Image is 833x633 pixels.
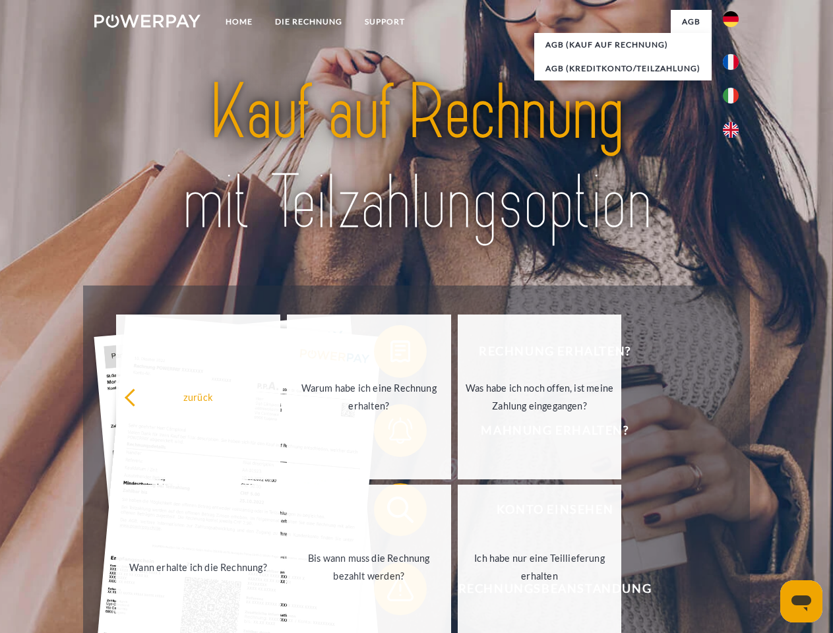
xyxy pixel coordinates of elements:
a: AGB (Kauf auf Rechnung) [534,33,712,57]
img: title-powerpay_de.svg [126,63,707,253]
a: SUPPORT [354,10,416,34]
a: agb [671,10,712,34]
iframe: Schaltfläche zum Öffnen des Messaging-Fensters [780,580,822,622]
div: Ich habe nur eine Teillieferung erhalten [466,549,614,585]
img: fr [723,54,739,70]
div: Bis wann muss die Rechnung bezahlt werden? [295,549,443,585]
div: zurück [124,388,272,406]
img: logo-powerpay-white.svg [94,15,201,28]
a: Home [214,10,264,34]
div: Wann erhalte ich die Rechnung? [124,558,272,576]
a: Was habe ich noch offen, ist meine Zahlung eingegangen? [458,315,622,479]
img: en [723,122,739,138]
img: de [723,11,739,27]
a: AGB (Kreditkonto/Teilzahlung) [534,57,712,80]
div: Warum habe ich eine Rechnung erhalten? [295,379,443,415]
img: it [723,88,739,104]
div: Was habe ich noch offen, ist meine Zahlung eingegangen? [466,379,614,415]
a: DIE RECHNUNG [264,10,354,34]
